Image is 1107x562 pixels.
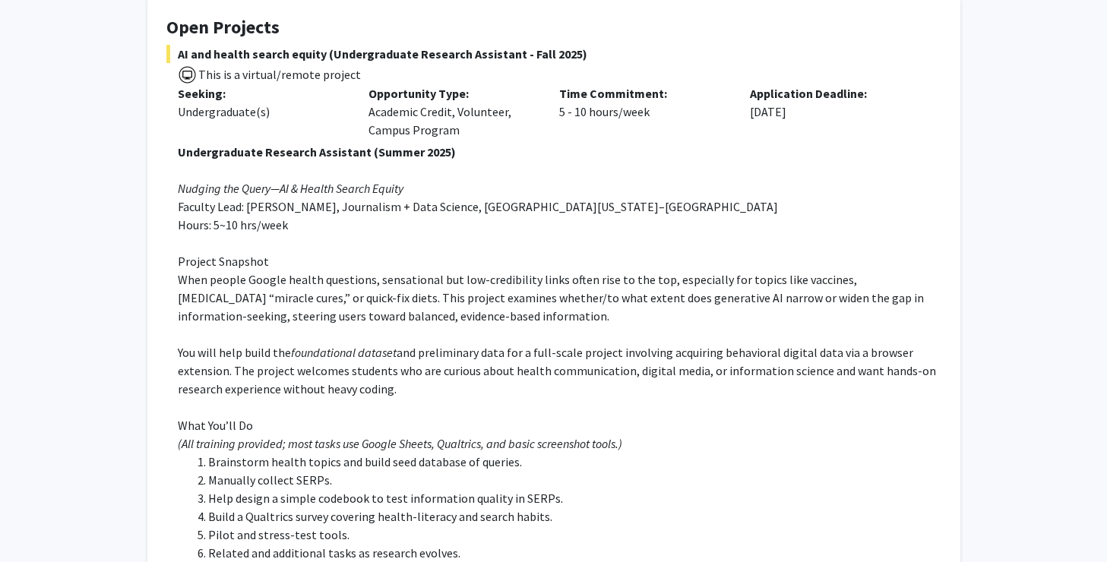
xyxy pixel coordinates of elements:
[548,84,739,139] div: 5 - 10 hours/week
[291,345,397,360] em: foundational dataset
[178,345,291,360] span: You will help build the
[208,526,941,544] li: Pilot and stress-test tools.
[178,254,269,269] span: Project Snapshot
[178,84,346,103] p: Seeking:
[178,272,924,324] span: When people Google health questions, sensational but low-credibility links often rise to the top,...
[178,418,253,433] span: What You’ll Do
[208,453,941,471] li: Brainstorm health topics and build seed database of queries.
[166,45,941,63] span: AI and health search equity (Undergraduate Research Assistant - Fall 2025)
[11,494,65,551] iframe: Chat
[559,84,727,103] p: Time Commitment:
[178,144,456,159] strong: Undergraduate Research Assistant (Summer 2025)
[357,84,548,139] div: Academic Credit, Volunteer, Campus Program
[368,84,536,103] p: Opportunity Type:
[178,199,778,214] span: Faculty Lead: [PERSON_NAME], Journalism + Data Science, [GEOGRAPHIC_DATA][US_STATE]–[GEOGRAPHIC_D...
[208,507,941,526] li: Build a Qualtrics survey covering health-literacy and search habits.
[178,217,288,232] span: Hours: 5~10 hrs/week
[197,67,361,82] span: This is a virtual/remote project
[178,103,346,121] div: Undergraduate(s)
[178,436,622,451] em: (All training provided; most tasks use Google Sheets, Qualtrics, and basic screenshot tools.)
[208,544,941,562] li: Related and additional tasks as research evolves.
[166,17,941,39] h4: Open Projects
[208,471,941,489] li: Manually collect SERPs.
[739,84,929,139] div: [DATE]
[750,84,918,103] p: Application Deadline:
[208,489,941,507] li: Help design a simple codebook to test information quality in SERPs.
[178,345,936,396] span: and preliminary data for a full-scale project involving acquiring behavioral digital data via a b...
[178,181,403,196] em: Nudging the Query—AI & Health Search Equity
